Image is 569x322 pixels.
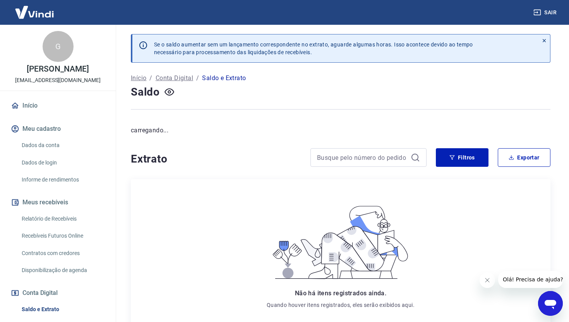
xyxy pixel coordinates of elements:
div: G [43,31,74,62]
span: Não há itens registrados ainda. [295,289,386,297]
button: Exportar [498,148,550,167]
p: carregando... [131,126,550,135]
a: Contratos com credores [19,245,106,261]
a: Conta Digital [156,74,193,83]
img: Vindi [9,0,60,24]
iframe: Mensagem da empresa [498,271,563,288]
a: Recebíveis Futuros Online [19,228,106,244]
p: / [149,74,152,83]
span: Olá! Precisa de ajuda? [5,5,65,12]
a: Início [131,74,146,83]
p: Se o saldo aumentar sem um lançamento correspondente no extrato, aguarde algumas horas. Isso acon... [154,41,473,56]
a: Informe de rendimentos [19,172,106,188]
a: Disponibilização de agenda [19,262,106,278]
p: / [196,74,199,83]
button: Meus recebíveis [9,194,106,211]
p: [PERSON_NAME] [27,65,89,73]
input: Busque pelo número do pedido [317,152,408,163]
button: Meu cadastro [9,120,106,137]
a: Dados da conta [19,137,106,153]
a: Dados de login [19,155,106,171]
a: Saldo e Extrato [19,301,106,317]
h4: Saldo [131,84,160,100]
button: Conta Digital [9,284,106,301]
a: Relatório de Recebíveis [19,211,106,227]
h4: Extrato [131,151,301,167]
p: Saldo e Extrato [202,74,246,83]
iframe: Botão para abrir a janela de mensagens [538,291,563,316]
p: [EMAIL_ADDRESS][DOMAIN_NAME] [15,76,101,84]
a: Início [9,97,106,114]
button: Sair [532,5,560,20]
p: Quando houver itens registrados, eles serão exibidos aqui. [267,301,415,309]
button: Filtros [436,148,488,167]
iframe: Fechar mensagem [480,272,495,288]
